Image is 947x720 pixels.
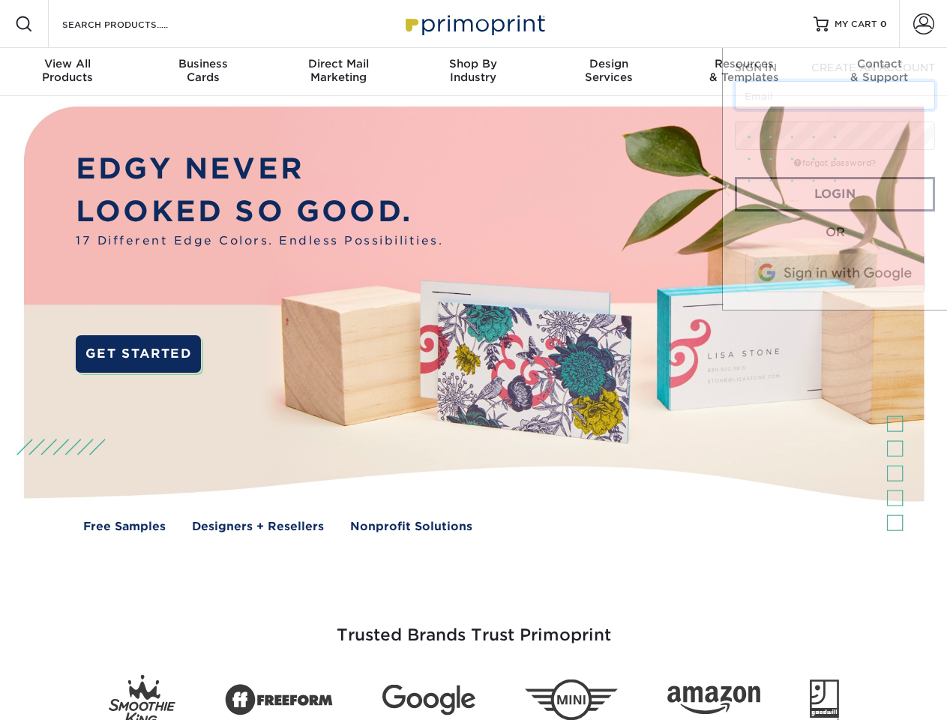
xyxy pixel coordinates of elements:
p: LOOKED SO GOOD. [76,190,443,233]
span: 0 [880,19,887,29]
a: Resources& Templates [676,48,811,96]
a: Shop ByIndustry [406,48,541,96]
div: OR [735,223,935,241]
input: Email [735,81,935,109]
span: Shop By [406,57,541,70]
span: Direct Mail [271,57,406,70]
span: Resources [676,57,811,70]
div: Marketing [271,57,406,84]
img: Goodwill [810,679,839,720]
span: MY CART [835,18,877,31]
a: Nonprofit Solutions [350,518,472,535]
a: forgot password? [794,158,876,168]
div: & Templates [676,57,811,84]
img: Google [382,685,475,715]
a: Direct MailMarketing [271,48,406,96]
div: Cards [135,57,270,84]
a: GET STARTED [76,335,201,373]
span: Business [135,57,270,70]
iframe: Google Customer Reviews [4,674,127,715]
span: CREATE AN ACCOUNT [811,61,935,73]
a: DesignServices [541,48,676,96]
a: Login [735,177,935,211]
div: Industry [406,57,541,84]
span: Design [541,57,676,70]
div: Services [541,57,676,84]
h3: Trusted Brands Trust Primoprint [35,589,913,663]
input: SEARCH PRODUCTS..... [61,15,207,33]
a: BusinessCards [135,48,270,96]
span: 17 Different Edge Colors. Endless Possibilities. [76,232,443,250]
a: Free Samples [83,518,166,535]
p: EDGY NEVER [76,148,443,190]
span: SIGN IN [735,61,777,73]
a: Designers + Resellers [192,518,324,535]
img: Primoprint [399,7,549,40]
img: Amazon [667,686,760,715]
